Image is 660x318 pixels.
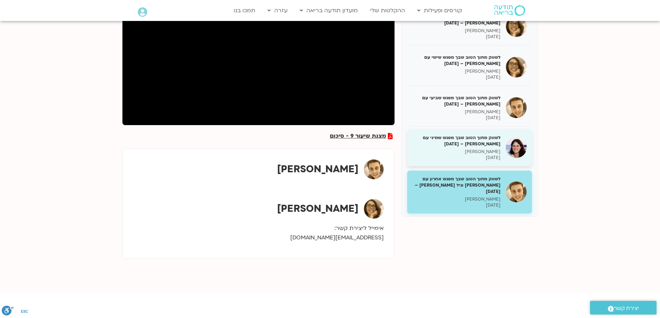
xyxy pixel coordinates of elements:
[367,4,409,17] a: ההקלטות שלי
[506,137,527,158] img: לשווק מתוך הטוב שבך מפגש שמיני עם מיכל גורל – 12/05/25
[412,74,501,80] p: [DATE]
[506,181,527,202] img: לשווק מתוך הטוב שבך מפגש אחרון עם שמי אוסטרובקי וגיל מרטנס – 19/05/25
[412,155,501,161] p: [DATE]
[412,196,501,202] p: [PERSON_NAME]
[230,4,259,17] a: תמכו בנו
[506,97,527,118] img: לשווק מתוך הטוב שבך מפגש שביעי עם שמי אוסטרובקי – 05/05/25
[412,135,501,147] h5: לשווק מתוך הטוב שבך מפגש שמיני עם [PERSON_NAME] – [DATE]
[412,202,501,208] p: [DATE]
[412,54,501,67] h5: לשווק מתוך הטוב שבך מפגש שישי עם [PERSON_NAME] – [DATE]
[330,133,386,139] span: מצגת שיעור 9 - סיכום
[364,159,384,179] img: שמי אוסטרובסקי
[412,115,501,121] p: [DATE]
[412,149,501,155] p: [PERSON_NAME]
[296,4,361,17] a: מועדון תודעה בריאה
[330,133,393,139] a: מצגת שיעור 9 - סיכום
[494,5,525,16] img: תודעה בריאה
[133,224,384,243] p: אימייל ליצירת קשר: [EMAIL_ADDRESS][DOMAIN_NAME]
[277,162,359,176] strong: [PERSON_NAME]
[412,68,501,74] p: [PERSON_NAME]
[264,4,291,17] a: עזרה
[412,176,501,195] h5: לשווק מתוך הטוב שבך מפגש אחרון עם [PERSON_NAME] וגיל [PERSON_NAME] – [DATE]
[506,57,527,78] img: לשווק מתוך הטוב שבך מפגש שישי עם גיל מרטנס – 28/04/25
[412,95,501,107] h5: לשווק מתוך הטוב שבך מפגש שביעי עם [PERSON_NAME] – [DATE]
[364,199,384,219] img: גיל מרטנס
[412,109,501,115] p: [PERSON_NAME]
[506,16,527,37] img: לשווק מתוך הטוב שבך מפגש חמישי עם גיל מרטנס – 21/04/25
[614,304,639,313] span: יצירת קשר
[412,28,501,34] p: [PERSON_NAME]
[277,202,359,215] strong: [PERSON_NAME]
[590,301,657,315] a: יצירת קשר
[414,4,466,17] a: קורסים ופעילות
[412,34,501,40] p: [DATE]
